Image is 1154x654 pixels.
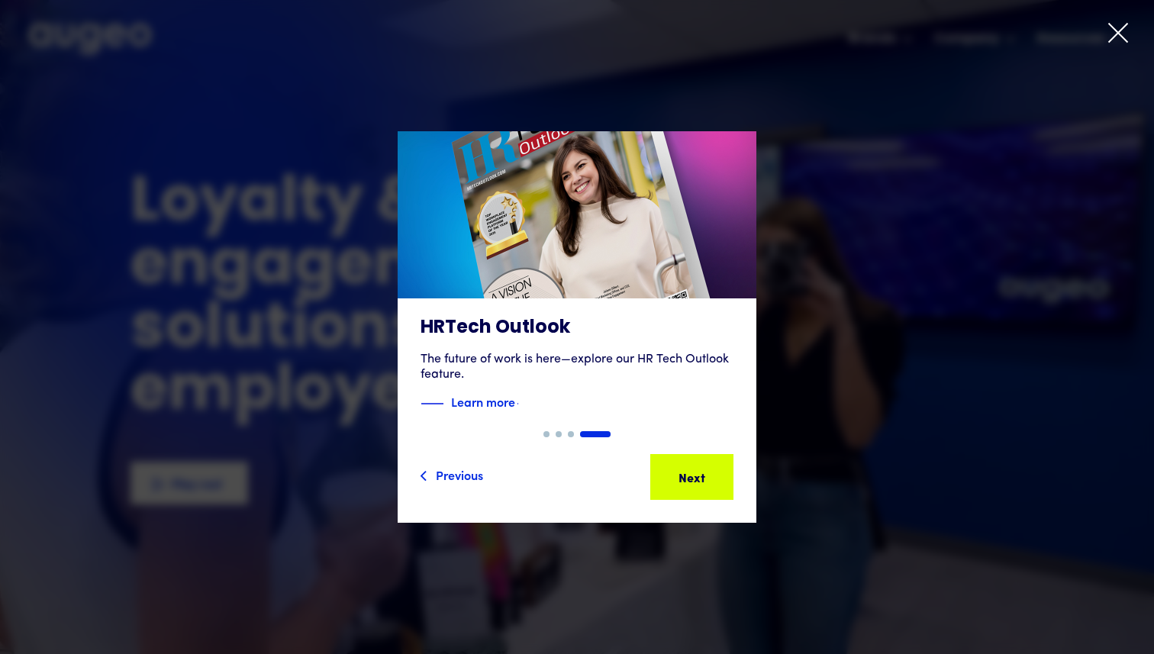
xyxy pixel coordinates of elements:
[568,431,574,437] div: Show slide 3 of 4
[451,393,515,410] strong: Learn more
[580,431,611,437] div: Show slide 4 of 4
[556,431,562,437] div: Show slide 2 of 4
[421,317,733,340] h3: HRTech Outlook
[517,395,540,413] img: Blue text arrow
[436,466,483,484] div: Previous
[398,131,756,431] a: HRTech OutlookThe future of work is here—explore our HR Tech Outlook feature.Blue decorative line...
[421,395,443,413] img: Blue decorative line
[543,431,550,437] div: Show slide 1 of 4
[421,352,733,382] div: The future of work is here—explore our HR Tech Outlook feature.
[650,454,733,500] a: Next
